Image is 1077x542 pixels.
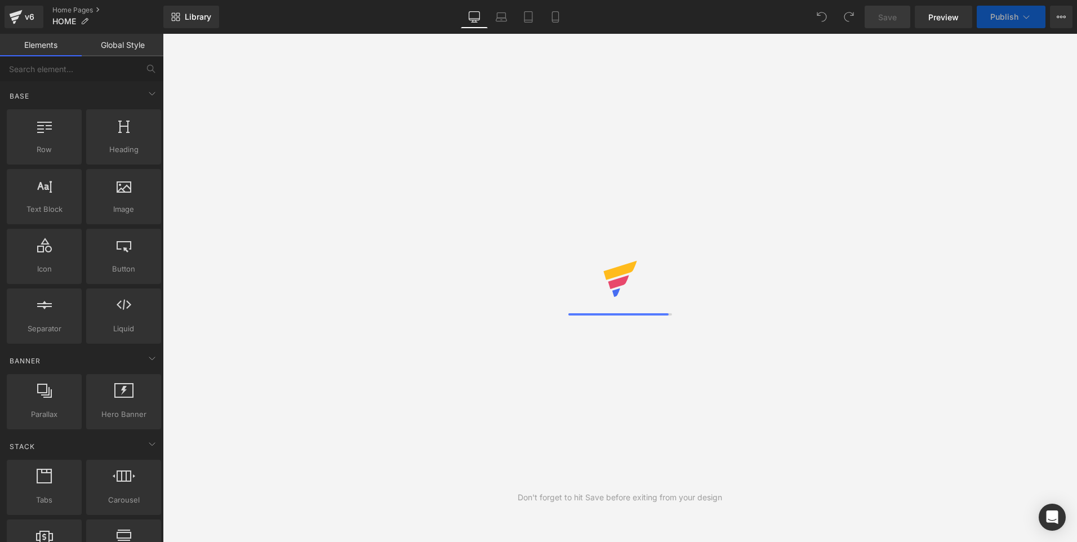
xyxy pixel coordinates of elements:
a: Home Pages [52,6,163,15]
span: Heading [90,144,158,156]
a: Preview [915,6,972,28]
span: Hero Banner [90,408,158,420]
div: Don't forget to hit Save before exiting from your design [518,491,722,504]
a: Tablet [515,6,542,28]
a: New Library [163,6,219,28]
span: Image [90,203,158,215]
button: Redo [838,6,860,28]
span: Preview [928,11,959,23]
span: Row [10,144,78,156]
span: Icon [10,263,78,275]
button: Undo [811,6,833,28]
a: Desktop [461,6,488,28]
span: HOME [52,17,76,26]
span: Tabs [10,494,78,506]
span: Base [8,91,30,101]
span: Separator [10,323,78,335]
span: Library [185,12,211,22]
span: Save [878,11,897,23]
span: Button [90,263,158,275]
span: Text Block [10,203,78,215]
div: Open Intercom Messenger [1039,504,1066,531]
span: Carousel [90,494,158,506]
span: Publish [990,12,1018,21]
div: v6 [23,10,37,24]
span: Stack [8,441,36,452]
a: Mobile [542,6,569,28]
span: Parallax [10,408,78,420]
button: Publish [977,6,1045,28]
a: v6 [5,6,43,28]
button: More [1050,6,1072,28]
a: Global Style [82,34,163,56]
span: Banner [8,356,42,366]
span: Liquid [90,323,158,335]
a: Laptop [488,6,515,28]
